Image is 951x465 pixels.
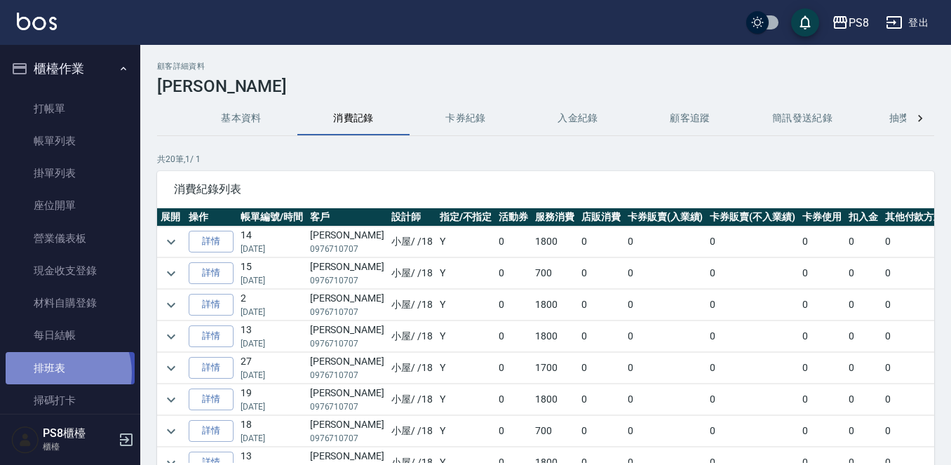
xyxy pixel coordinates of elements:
[388,258,436,289] td: 小屋 / /18
[6,384,135,417] a: 掃碼打卡
[241,400,303,413] p: [DATE]
[306,290,388,321] td: [PERSON_NAME]
[157,76,934,96] h3: [PERSON_NAME]
[310,243,384,255] p: 0976710707
[495,290,532,321] td: 0
[43,426,114,440] h5: PS8櫃檯
[306,208,388,227] th: 客戶
[882,290,947,321] td: 0
[746,102,858,135] button: 簡訊發送紀錄
[799,208,845,227] th: 卡券使用
[161,231,182,252] button: expand row
[706,290,799,321] td: 0
[495,321,532,352] td: 0
[845,416,882,447] td: 0
[388,384,436,415] td: 小屋 / /18
[6,255,135,287] a: 現金收支登錄
[532,258,578,289] td: 700
[310,274,384,287] p: 0976710707
[6,222,135,255] a: 營業儀表板
[845,258,882,289] td: 0
[436,227,496,257] td: Y
[882,321,947,352] td: 0
[436,416,496,447] td: Y
[495,258,532,289] td: 0
[189,294,234,316] a: 詳情
[532,290,578,321] td: 1800
[845,321,882,352] td: 0
[237,353,306,384] td: 27
[706,321,799,352] td: 0
[306,258,388,289] td: [PERSON_NAME]
[6,287,135,319] a: 材料自購登錄
[799,416,845,447] td: 0
[306,321,388,352] td: [PERSON_NAME]
[388,321,436,352] td: 小屋 / /18
[310,432,384,445] p: 0976710707
[880,10,934,36] button: 登出
[436,290,496,321] td: Y
[532,227,578,257] td: 1800
[241,243,303,255] p: [DATE]
[157,208,185,227] th: 展開
[237,290,306,321] td: 2
[161,358,182,379] button: expand row
[189,420,234,442] a: 詳情
[6,352,135,384] a: 排班表
[799,258,845,289] td: 0
[799,353,845,384] td: 0
[388,416,436,447] td: 小屋 / /18
[161,389,182,410] button: expand row
[306,384,388,415] td: [PERSON_NAME]
[495,384,532,415] td: 0
[578,208,624,227] th: 店販消費
[578,290,624,321] td: 0
[882,208,947,227] th: 其他付款方式
[189,325,234,347] a: 詳情
[241,274,303,287] p: [DATE]
[578,321,624,352] td: 0
[845,353,882,384] td: 0
[189,389,234,410] a: 詳情
[157,153,934,166] p: 共 20 筆, 1 / 1
[624,384,707,415] td: 0
[157,62,934,71] h2: 顧客詳細資料
[845,208,882,227] th: 扣入金
[237,321,306,352] td: 13
[849,14,869,32] div: PS8
[189,231,234,252] a: 詳情
[532,353,578,384] td: 1700
[306,227,388,257] td: [PERSON_NAME]
[189,357,234,379] a: 詳情
[799,321,845,352] td: 0
[624,321,707,352] td: 0
[436,384,496,415] td: Y
[532,384,578,415] td: 1800
[185,208,237,227] th: 操作
[189,262,234,284] a: 詳情
[624,416,707,447] td: 0
[161,295,182,316] button: expand row
[706,208,799,227] th: 卡券販賣(不入業績)
[6,189,135,222] a: 座位開單
[6,125,135,157] a: 帳單列表
[882,258,947,289] td: 0
[532,416,578,447] td: 700
[882,384,947,415] td: 0
[241,432,303,445] p: [DATE]
[624,290,707,321] td: 0
[495,353,532,384] td: 0
[706,416,799,447] td: 0
[161,263,182,284] button: expand row
[706,227,799,257] td: 0
[237,384,306,415] td: 19
[306,353,388,384] td: [PERSON_NAME]
[882,353,947,384] td: 0
[532,321,578,352] td: 1800
[634,102,746,135] button: 顧客追蹤
[237,208,306,227] th: 帳單編號/時間
[624,258,707,289] td: 0
[791,8,819,36] button: save
[578,384,624,415] td: 0
[799,384,845,415] td: 0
